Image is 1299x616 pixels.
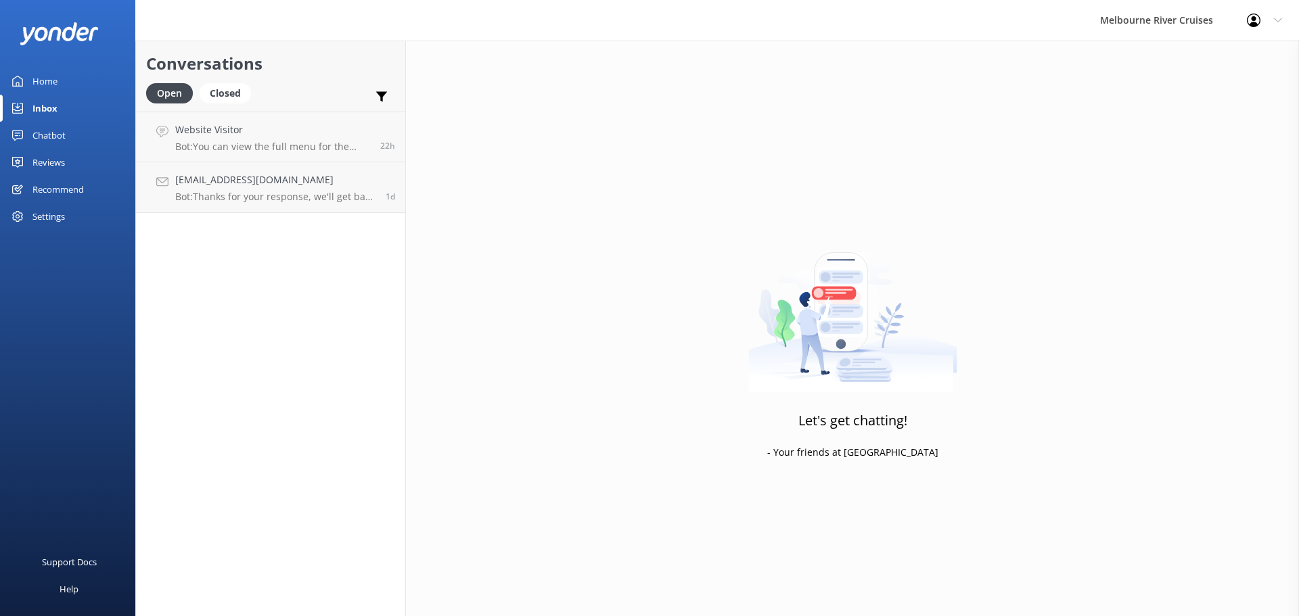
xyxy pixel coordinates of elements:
[32,203,65,230] div: Settings
[175,141,370,153] p: Bot: You can view the full menu for the Spirit of Melbourne Lunch Cruise, which includes gluten-f...
[200,85,258,100] a: Closed
[146,51,395,76] h2: Conversations
[175,122,370,137] h4: Website Visitor
[175,172,375,187] h4: [EMAIL_ADDRESS][DOMAIN_NAME]
[42,548,97,575] div: Support Docs
[146,85,200,100] a: Open
[136,112,405,162] a: Website VisitorBot:You can view the full menu for the Spirit of Melbourne Lunch Cruise, which inc...
[32,95,58,122] div: Inbox
[767,445,938,460] p: - Your friends at [GEOGRAPHIC_DATA]
[20,22,98,45] img: yonder-white-logo.png
[32,176,84,203] div: Recommend
[136,162,405,213] a: [EMAIL_ADDRESS][DOMAIN_NAME]Bot:Thanks for your response, we'll get back to you as soon as we can...
[380,140,395,151] span: 11:27am 13-Aug-2025 (UTC +10:00) Australia/Sydney
[748,224,957,393] img: artwork of a man stealing a conversation from at giant smartphone
[32,68,58,95] div: Home
[386,191,395,202] span: 09:18am 13-Aug-2025 (UTC +10:00) Australia/Sydney
[146,83,193,103] div: Open
[175,191,375,203] p: Bot: Thanks for your response, we'll get back to you as soon as we can during opening hours.
[32,122,66,149] div: Chatbot
[200,83,251,103] div: Closed
[798,410,907,431] h3: Let's get chatting!
[32,149,65,176] div: Reviews
[60,575,78,602] div: Help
